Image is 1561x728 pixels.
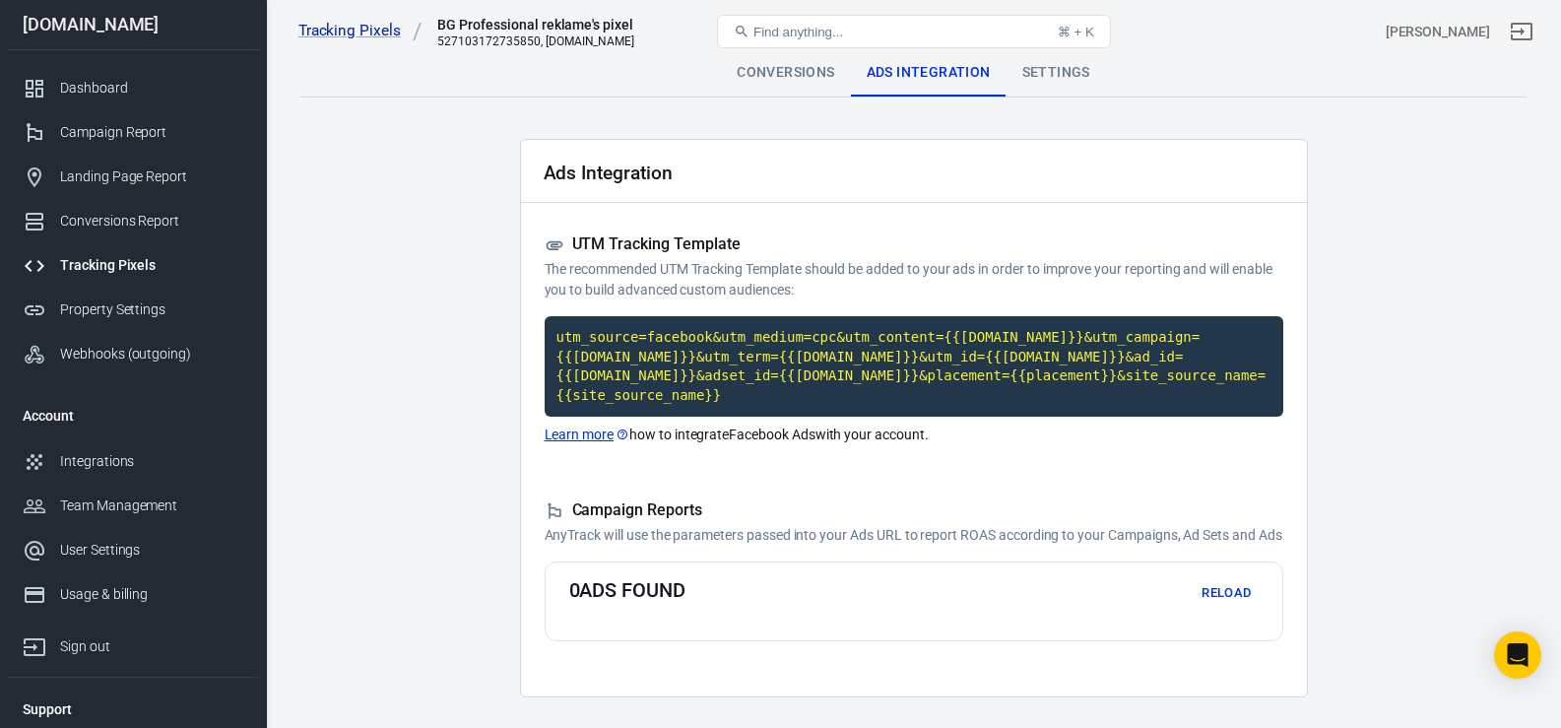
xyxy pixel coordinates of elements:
[569,578,685,609] h4: 0 ads found
[7,288,259,332] a: Property Settings
[7,439,259,484] a: Integrations
[851,49,1007,97] div: Ads Integration
[7,243,259,288] a: Tracking Pixels
[753,25,843,39] span: Find anything...
[7,484,259,528] a: Team Management
[545,525,1283,546] p: AnyTrack will use the parameters passed into your Ads URL to report ROAS according to your Campai...
[545,500,1283,521] h5: Campaign Reports
[545,425,630,445] a: Learn more
[7,16,259,33] div: [DOMAIN_NAME]
[1007,49,1106,97] div: Settings
[60,344,243,364] div: Webhooks (outgoing)
[60,166,243,187] div: Landing Page Report
[60,299,243,320] div: Property Settings
[721,49,850,97] div: Conversions
[545,234,1283,255] h5: UTM Tracking Template
[60,496,243,516] div: Team Management
[7,617,259,669] a: Sign out
[60,540,243,561] div: User Settings
[717,15,1111,48] button: Find anything...⌘ + K
[60,211,243,232] div: Conversions Report
[298,21,423,41] a: Tracking Pixels
[60,584,243,605] div: Usage & billing
[1386,22,1490,42] div: Account id: aTnV2ZTu
[60,636,243,657] div: Sign out
[7,199,259,243] a: Conversions Report
[437,34,634,48] div: 527103172735850, bg-edukacija-za-frizere.com
[7,66,259,110] a: Dashboard
[1058,25,1094,39] div: ⌘ + K
[7,332,259,376] a: Webhooks (outgoing)
[1196,578,1259,609] button: Reload
[545,425,1283,445] p: how to integrate Facebook Ads with your account.
[544,163,673,183] h2: Ads Integration
[7,572,259,617] a: Usage & billing
[60,451,243,472] div: Integrations
[1494,631,1541,679] div: Open Intercom Messenger
[7,155,259,199] a: Landing Page Report
[545,259,1283,300] p: The recommended UTM Tracking Template should be added to your ads in order to improve your report...
[60,78,243,99] div: Dashboard
[545,316,1283,417] code: Click to copy
[1498,8,1545,55] a: Sign out
[60,122,243,143] div: Campaign Report
[60,255,243,276] div: Tracking Pixels
[7,528,259,572] a: User Settings
[7,110,259,155] a: Campaign Report
[7,392,259,439] li: Account
[437,15,634,34] div: BG Professional reklame's pixel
